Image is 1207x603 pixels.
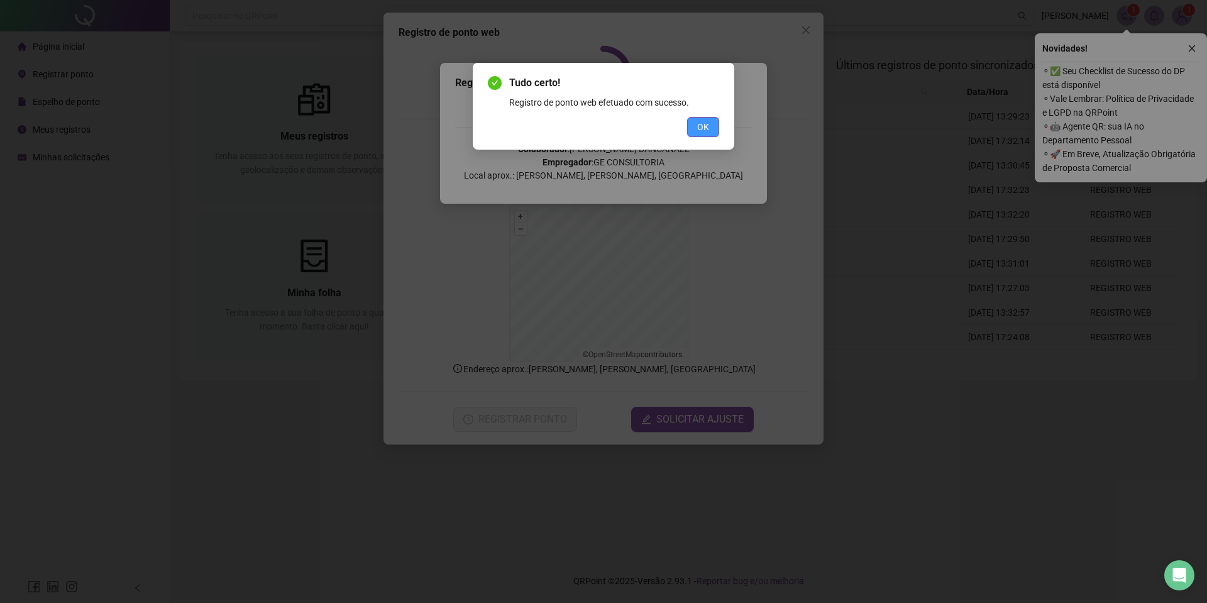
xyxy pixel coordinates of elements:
[697,120,709,134] span: OK
[509,75,719,91] span: Tudo certo!
[687,117,719,137] button: OK
[1164,560,1194,590] div: Open Intercom Messenger
[488,76,502,90] span: check-circle
[509,96,719,109] div: Registro de ponto web efetuado com sucesso.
